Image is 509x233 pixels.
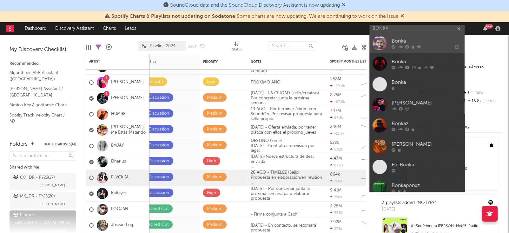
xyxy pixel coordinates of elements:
[369,25,465,33] input: Search for artists
[111,143,124,149] a: EMJAY
[143,205,169,213] div: Reached Out
[392,161,461,169] div: Ele Bonka
[392,79,461,86] div: Bonka
[248,223,327,233] div: [DATE] - En contacto, se retomará propuesta
[330,220,341,224] div: 7.92M
[330,156,342,161] div: 4.47M
[111,14,399,19] span: : Some charts are now updating. We are continuing to work on the issue
[369,156,465,177] a: Ele Bonka
[359,154,387,170] svg: Chart title
[330,179,342,183] div: 256k
[359,186,387,202] svg: Chart title
[40,182,65,189] span: [PERSON_NAME]
[170,3,340,8] span: SoundCloud data and the SoundCloud Discovery Assistant is now updating
[111,125,146,136] a: [PERSON_NAME], Me Estás Matando
[200,43,205,49] button: Undo the changes to the current view.
[207,221,222,229] div: Medium
[330,227,342,231] div: 274k
[248,91,327,106] div: [DATE] - LA CIUDAD (sello/creativo)
[483,26,487,31] button: 99+
[369,136,465,156] a: [PERSON_NAME]
[248,212,301,217] div: - Firma conjunta a Cachi
[482,100,496,103] span: -27.8 %
[207,110,222,117] div: Medium
[96,38,101,57] div: Filters(23 of 72)
[330,195,342,199] div: 750k
[330,172,340,176] div: 864k
[369,74,465,95] a: Bonka
[248,170,325,185] div: 26 AGO - TIMELEZ (Sello) Propuesta en elaboración/en revisión
[382,200,436,206] div: 3 playlists added
[330,77,341,81] div: 1.58M
[143,173,169,181] div: In Discussion
[10,192,76,209] a: MX_DR - FY25(20)[PERSON_NAME]
[392,99,461,107] div: [PERSON_NAME]
[232,38,242,57] div: Status
[359,75,387,90] svg: Chart title
[330,60,378,63] div: Spotify Monthly Listeners
[20,22,51,35] a: Dashboard
[10,128,70,135] a: Spotify Search Virality / MX
[40,200,65,208] span: [PERSON_NAME]
[330,116,343,120] div: 67.2k
[251,60,314,64] div: Notes
[51,22,98,35] a: Discovery Assistant
[330,211,343,215] div: 33.5k
[143,221,169,229] div: Reached Out
[10,173,76,190] a: CO_DR - FY25(27)[PERSON_NAME]
[207,205,222,213] div: Medium
[330,131,344,136] div: -25.3k
[143,126,169,133] div: In Discussion
[203,60,228,64] div: Priority
[251,155,314,164] span: Nueva estructura de deal enviada
[207,173,222,181] div: Medium
[140,60,181,64] div: Status
[207,78,215,86] div: Low
[392,182,461,190] div: Bonkaponxz
[359,122,387,138] svg: Chart title
[10,60,76,68] div: Recommended
[111,14,235,19] span: Spotify Charts & Playlists not updating on Sodatone
[111,207,128,212] a: LOOJAN
[98,22,120,35] a: Charts
[369,53,465,74] a: Bonka
[460,89,503,97] div: 0
[111,159,126,164] a: Dharius
[86,38,91,57] div: Edit Columns
[248,138,327,153] div: DESTINO (Serie) [DATE] - Contrato en revisión por legal
[10,141,28,148] div: Folders
[369,95,465,115] a: [PERSON_NAME]
[369,177,465,198] a: Bonkaponxz
[10,46,76,54] div: My Discovery Checklist
[10,85,70,98] a: [PERSON_NAME] Assistant / [GEOGRAPHIC_DATA]
[330,141,339,145] div: 522k
[330,84,345,88] div: -29.4k
[359,90,387,106] svg: Chart title
[330,93,341,97] div: 8.75M
[207,126,222,133] div: Medium
[330,100,345,104] div: -67.6k
[330,125,341,129] div: 2.16M
[143,78,163,86] div: Offer Sent
[359,202,387,217] svg: Chart title
[248,154,327,169] div: [DATE]-
[150,44,175,48] span: Pipeline 2024
[248,186,327,201] div: [DATE] - Por concretar junta la próxima semana para elaborar propuesta
[248,125,327,135] div: [DATE] - Oferta enviada, por tener plática con ellos el próximo jueves
[369,33,465,53] a: Bonka
[143,142,169,149] div: In Discussion
[10,69,70,82] a: Algorithmic A&R Assistant ([GEOGRAPHIC_DATA])
[111,191,127,196] a: Katteyes
[10,151,76,161] input: Search for folders...
[268,41,316,51] input: Search...
[392,58,461,66] div: Bonka
[13,193,55,200] div: MX_DR - FY25 ( 20 )
[207,142,222,149] div: Medium
[10,164,76,171] div: Shared with Me
[485,24,493,29] div: 99 +
[359,138,387,154] svg: Chart title
[13,211,71,227] div: Pipeline [GEOGRAPHIC_DATA] '24 ( 72 )
[382,206,436,213] div: [DATE]
[411,222,493,230] div: # 43 on Princesa [PERSON_NAME] Radio
[342,3,346,8] span: Dismiss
